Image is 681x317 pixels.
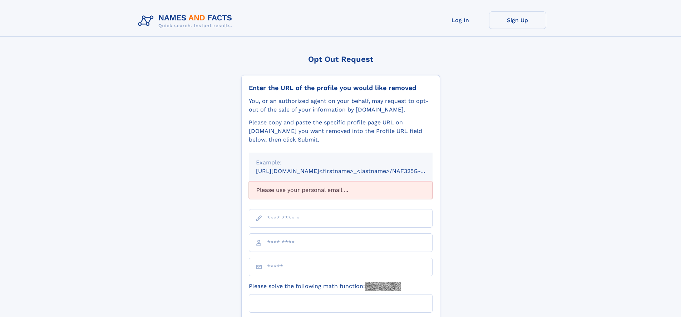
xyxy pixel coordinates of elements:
div: Please use your personal email ... [249,181,433,199]
div: Example: [256,158,425,167]
a: Log In [432,11,489,29]
div: Enter the URL of the profile you would like removed [249,84,433,92]
small: [URL][DOMAIN_NAME]<firstname>_<lastname>/NAF325G-xxxxxxxx [256,168,446,174]
div: You, or an authorized agent on your behalf, may request to opt-out of the sale of your informatio... [249,97,433,114]
div: Please copy and paste the specific profile page URL on [DOMAIN_NAME] you want removed into the Pr... [249,118,433,144]
img: Logo Names and Facts [135,11,238,31]
a: Sign Up [489,11,546,29]
div: Opt Out Request [241,55,440,64]
label: Please solve the following math function: [249,282,401,291]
